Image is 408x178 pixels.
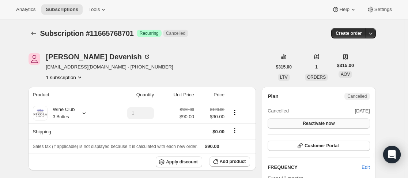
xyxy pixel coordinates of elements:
[268,118,370,129] button: Reactivate now
[84,4,112,15] button: Tools
[156,156,202,167] button: Apply discount
[29,123,106,140] th: Shipping
[268,141,370,151] button: Customer Portal
[268,107,289,115] span: Cancelled
[374,7,392,12] span: Settings
[280,75,288,80] span: LTV
[212,129,224,134] span: $0.00
[205,144,219,149] span: $90.00
[220,159,246,164] span: Add product
[268,93,279,100] h2: Plan
[46,7,78,12] span: Subscriptions
[328,4,361,15] button: Help
[29,28,39,38] button: Subscriptions
[311,62,322,72] button: 1
[305,143,339,149] span: Customer Portal
[166,159,198,165] span: Apply discount
[209,156,250,167] button: Add product
[180,113,194,120] span: $90.00
[229,127,241,135] button: Shipping actions
[140,30,159,36] span: Recurring
[362,164,370,171] span: Edit
[106,87,156,103] th: Quantity
[276,64,292,70] span: $315.00
[337,62,354,69] span: $315.00
[307,75,326,80] span: ORDERS
[229,108,241,116] button: Product actions
[46,63,173,71] span: [EMAIL_ADDRESS][DOMAIN_NAME] · [PHONE_NUMBER]
[12,4,40,15] button: Analytics
[16,7,35,12] span: Analytics
[303,120,335,126] span: Reactivate now
[180,107,194,112] small: $120.00
[341,72,350,77] span: AOV
[53,114,69,119] small: 3 Bottes
[156,87,196,103] th: Unit Price
[315,64,318,70] span: 1
[357,162,374,173] button: Edit
[339,7,349,12] span: Help
[355,107,370,115] span: [DATE]
[166,30,185,36] span: Cancelled
[40,29,134,37] span: Subscription #11665768701
[33,106,48,120] img: product img
[196,87,227,103] th: Price
[41,4,83,15] button: Subscriptions
[210,107,224,112] small: $120.00
[46,74,83,81] button: Product actions
[383,146,401,163] div: Open Intercom Messenger
[29,87,106,103] th: Product
[88,7,100,12] span: Tools
[199,113,224,120] span: $90.00
[336,30,362,36] span: Create order
[33,144,198,149] span: Sales tax (if applicable) is not displayed because it is calculated with each new order.
[48,106,75,120] div: Wine Club
[29,53,40,65] span: Janie Devenish
[46,53,151,60] div: [PERSON_NAME] Devenish
[272,62,296,72] button: $315.00
[347,93,367,99] span: Cancelled
[331,28,366,38] button: Create order
[268,164,362,171] h2: FREQUENCY
[363,4,396,15] button: Settings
